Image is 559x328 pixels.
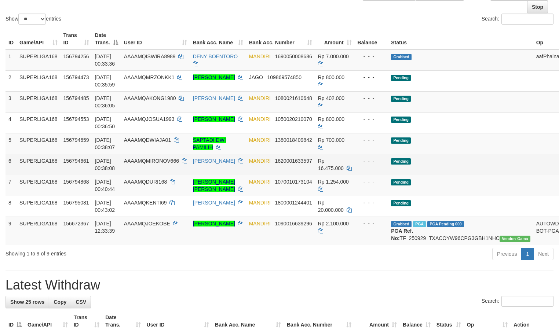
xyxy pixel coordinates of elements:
div: - - - [358,74,386,81]
span: 156794661 [63,158,89,164]
div: - - - [358,199,386,206]
div: - - - [358,220,386,227]
span: AAAAMQJOSUA1993 [124,116,175,122]
span: 156794473 [63,74,89,80]
label: Show entries [6,14,61,25]
span: 156794868 [63,179,89,185]
span: Copy 109869574850 to clipboard [267,74,301,80]
span: AAAAMQDWIAJA01 [124,137,171,143]
th: ID [6,29,17,49]
td: SUPERLIGA168 [17,70,61,91]
span: Copy 1690050008686 to clipboard [275,54,312,59]
span: AAAAMQISWIRA8989 [124,54,176,59]
div: - - - [358,95,386,102]
span: CSV [76,299,86,305]
span: [DATE] 00:38:07 [95,137,115,150]
span: Show 25 rows [10,299,44,305]
span: MANDIRI [249,116,271,122]
td: 8 [6,196,17,217]
td: SUPERLIGA168 [17,196,61,217]
a: Next [533,248,553,260]
span: Copy 1070010173104 to clipboard [275,179,312,185]
a: [PERSON_NAME] [193,200,235,206]
span: Pending [391,200,411,206]
span: Copy [54,299,66,305]
span: Rp 1.254.000 [318,179,349,185]
a: DENY BOENTORO [193,54,238,59]
th: Bank Acc. Name: activate to sort column ascending [190,29,246,49]
span: Copy 1080021610648 to clipboard [275,95,312,101]
th: Game/API: activate to sort column ascending [17,29,61,49]
a: Stop [527,1,548,13]
div: - - - [358,53,386,60]
span: MANDIRI [249,137,271,143]
span: Pending [391,137,411,144]
span: Rp 7.000.000 [318,54,349,59]
span: [DATE] 00:36:05 [95,95,115,108]
label: Search: [482,296,553,307]
a: [PERSON_NAME] [193,95,235,101]
a: Show 25 rows [6,296,49,308]
span: Pending [391,179,411,185]
td: 4 [6,112,17,133]
h1: Latest Withdraw [6,278,553,292]
span: Copy 1380018409842 to clipboard [275,137,312,143]
a: [PERSON_NAME] [193,116,235,122]
span: 156795081 [63,200,89,206]
span: [DATE] 12:33:39 [95,221,115,234]
td: SUPERLIGA168 [17,49,61,71]
span: Rp 16.475.000 [318,158,344,171]
span: JAGO [249,74,263,80]
span: MANDIRI [249,158,271,164]
a: [PERSON_NAME] [193,221,235,226]
span: AAAAMQAKONG1980 [124,95,176,101]
span: Rp 402.000 [318,95,344,101]
th: Status [388,29,533,49]
span: Rp 800.000 [318,74,344,80]
span: Grabbed [391,221,412,227]
span: Vendor URL: https://trx31.1velocity.biz [500,236,530,242]
span: AAAAMQKENTI69 [124,200,167,206]
span: Marked by aafsengchandara [413,221,426,227]
span: AAAAMQMRZONKK1 [124,74,175,80]
td: TF_250929_TXACOYW96CPG3GBH1NHC [388,217,533,245]
span: Pending [391,96,411,102]
td: SUPERLIGA168 [17,112,61,133]
span: 156794256 [63,54,89,59]
a: Copy [49,296,71,308]
td: 6 [6,154,17,175]
th: Date Trans.: activate to sort column descending [92,29,121,49]
th: Balance [355,29,388,49]
input: Search: [501,296,553,307]
span: AAAAMQJOEKOBE [124,221,170,226]
span: Rp 700.000 [318,137,344,143]
span: Rp 800.000 [318,116,344,122]
b: PGA Ref. No: [391,228,413,241]
td: SUPERLIGA168 [17,133,61,154]
td: SUPERLIGA168 [17,217,61,245]
td: 7 [6,175,17,196]
span: MANDIRI [249,54,271,59]
span: MANDIRI [249,179,271,185]
div: - - - [358,115,386,123]
span: [DATE] 00:36:50 [95,116,115,129]
div: - - - [358,178,386,185]
span: 156672367 [63,221,89,226]
label: Search: [482,14,553,25]
span: MANDIRI [249,221,271,226]
a: [PERSON_NAME] [193,158,235,164]
span: MANDIRI [249,95,271,101]
span: Pending [391,117,411,123]
td: 9 [6,217,17,245]
span: Rp 2.100.000 [318,221,349,226]
span: Pending [391,158,411,165]
span: PGA Pending [427,221,464,227]
span: 156794659 [63,137,89,143]
span: AAAAMQMIRONOV666 [124,158,179,164]
a: 1 [521,248,534,260]
span: Pending [391,75,411,81]
th: Bank Acc. Number: activate to sort column ascending [246,29,315,49]
select: Showentries [18,14,46,25]
td: 2 [6,70,17,91]
div: - - - [358,136,386,144]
